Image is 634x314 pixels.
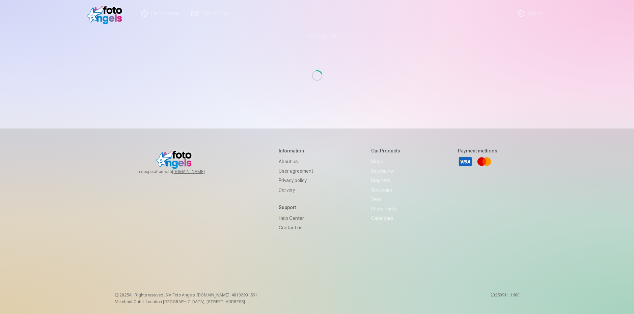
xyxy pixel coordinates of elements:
span: SIA Foto Angels, [DOMAIN_NAME]. 40103901591 [165,293,257,297]
a: Sets [371,195,400,204]
a: Mastercard [477,154,492,169]
a: Magnets [371,176,400,185]
span: In cooperation with [137,169,221,174]
a: Delivery [279,185,313,195]
h5: Our products [371,147,400,154]
a: All products [288,27,346,46]
a: Souvenirs [371,185,400,195]
a: User agreement [279,166,313,176]
a: Keychains [371,166,400,176]
a: Privacy policy [279,176,313,185]
a: [DOMAIN_NAME] [172,169,221,174]
p: © 2025 All Rights reserved. , [115,292,257,298]
h5: Information [279,147,313,154]
a: Calendars [371,213,400,223]
p: 20250911.1600 [490,292,520,305]
h5: Support [279,204,313,211]
a: Photo prints [371,204,400,213]
h5: Payment methods [458,147,497,154]
a: Contact us [279,223,313,232]
a: About us [279,157,313,166]
p: Merchant Outlet Location [GEOGRAPHIC_DATA], [STREET_ADDRESS] [115,299,257,305]
img: /v1 [87,3,126,24]
a: Help Center [279,213,313,223]
a: Visa [458,154,473,169]
a: Mugs [371,157,400,166]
